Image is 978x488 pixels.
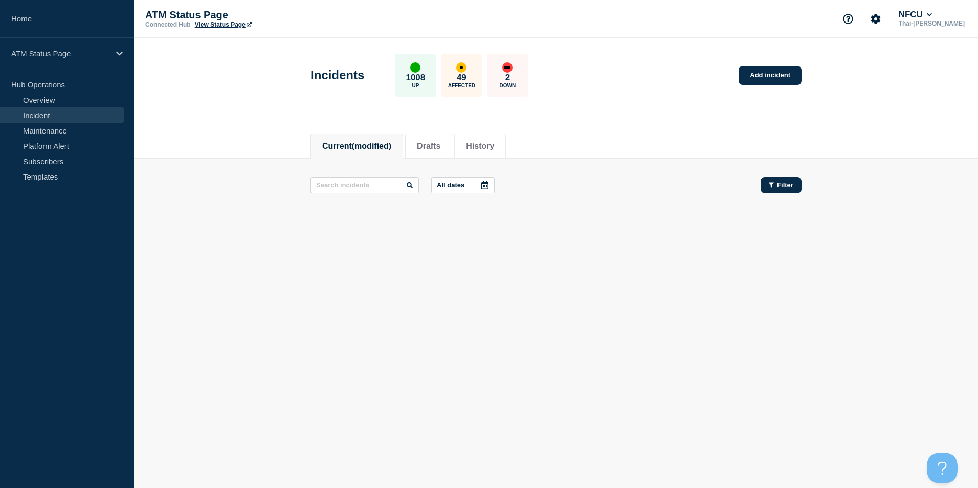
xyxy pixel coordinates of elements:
[310,177,419,193] input: Search incidents
[195,21,252,28] a: View Status Page
[417,142,440,151] button: Drafts
[352,142,391,150] span: (modified)
[410,62,420,73] div: up
[437,181,464,189] p: All dates
[777,181,793,189] span: Filter
[897,10,935,20] button: NFCU
[837,8,859,30] button: Support
[505,73,510,83] p: 2
[502,62,513,73] div: down
[897,20,967,27] p: Thai-[PERSON_NAME]
[406,73,425,83] p: 1008
[145,9,350,21] p: ATM Status Page
[865,8,886,30] button: Account settings
[145,21,191,28] p: Connected Hub
[11,49,109,58] p: ATM Status Page
[927,453,958,483] iframe: Help Scout Beacon - Open
[448,83,475,88] p: Affected
[322,142,391,151] button: Current(modified)
[456,62,466,73] div: affected
[500,83,516,88] p: Down
[310,68,364,82] h1: Incidents
[466,142,494,151] button: History
[431,177,495,193] button: All dates
[412,83,419,88] p: Up
[457,73,466,83] p: 49
[739,66,802,85] a: Add incident
[761,177,802,193] button: Filter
